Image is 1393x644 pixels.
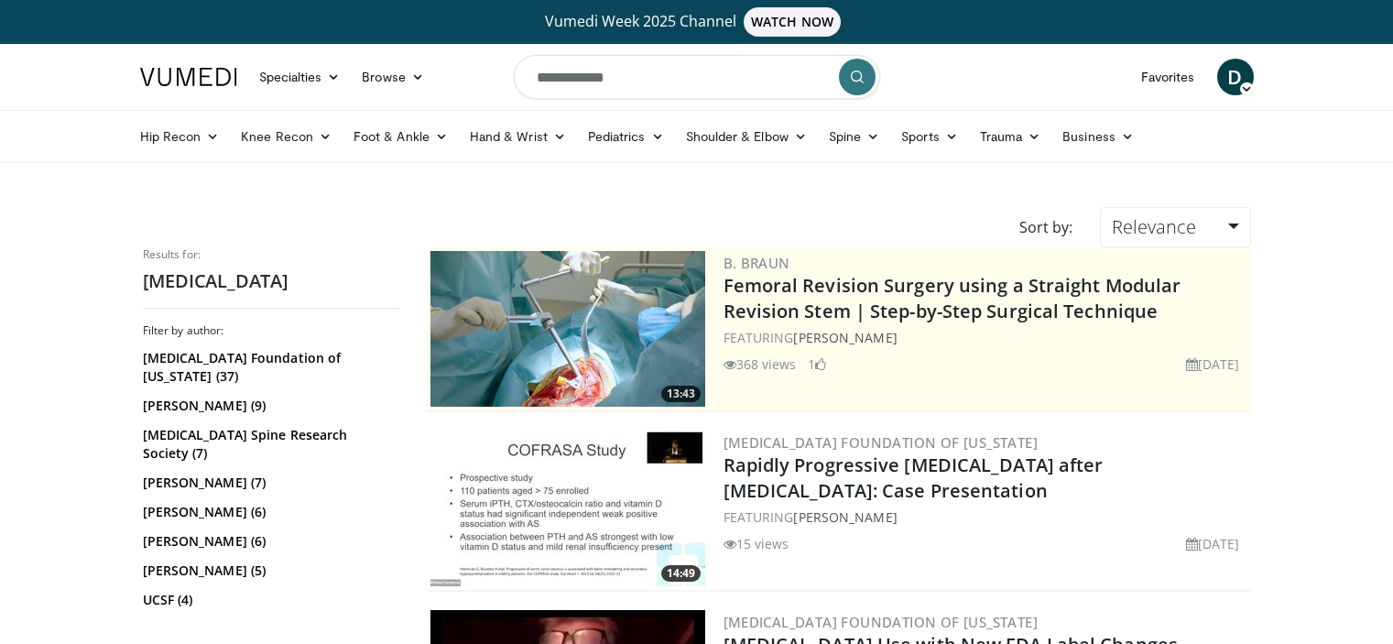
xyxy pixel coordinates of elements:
[143,426,395,463] a: [MEDICAL_DATA] Spine Research Society (7)
[129,118,231,155] a: Hip Recon
[1217,59,1254,95] a: D
[248,59,352,95] a: Specialties
[724,328,1247,347] div: FEATURING
[430,251,705,407] a: 13:43
[969,118,1052,155] a: Trauma
[143,269,399,293] h2: [MEDICAL_DATA]
[1186,534,1240,553] li: [DATE]
[744,7,841,37] span: WATCH NOW
[724,453,1104,503] a: Rapidly Progressive [MEDICAL_DATA] after [MEDICAL_DATA]: Case Presentation
[514,55,880,99] input: Search topics, interventions
[143,474,395,492] a: [PERSON_NAME] (7)
[459,118,577,155] a: Hand & Wrist
[1186,355,1240,374] li: [DATE]
[143,503,395,521] a: [PERSON_NAME] (6)
[724,355,797,374] li: 368 views
[724,273,1181,323] a: Femoral Revision Surgery using a Straight Modular Revision Stem | Step-by-Step Surgical Technique
[1130,59,1206,95] a: Favorites
[724,433,1039,452] a: [MEDICAL_DATA] Foundation of [US_STATE]
[724,508,1247,527] div: FEATURING
[143,7,1251,37] a: Vumedi Week 2025 ChannelWATCH NOW
[1006,207,1086,247] div: Sort by:
[143,532,395,551] a: [PERSON_NAME] (6)
[343,118,459,155] a: Foot & Ankle
[724,613,1039,631] a: [MEDICAL_DATA] Foundation of [US_STATE]
[1100,207,1250,247] a: Relevance
[724,534,789,553] li: 15 views
[808,355,826,374] li: 1
[140,68,237,86] img: VuMedi Logo
[351,59,435,95] a: Browse
[818,118,890,155] a: Spine
[430,251,705,407] img: 4275ad52-8fa6-4779-9598-00e5d5b95857.300x170_q85_crop-smart_upscale.jpg
[661,386,701,402] span: 13:43
[143,323,399,338] h3: Filter by author:
[577,118,675,155] a: Pediatrics
[143,562,395,580] a: [PERSON_NAME] (5)
[430,431,705,586] a: 14:49
[724,254,790,272] a: B. Braun
[890,118,969,155] a: Sports
[675,118,818,155] a: Shoulder & Elbow
[793,329,897,346] a: [PERSON_NAME]
[1112,214,1196,239] span: Relevance
[230,118,343,155] a: Knee Recon
[661,565,701,582] span: 14:49
[143,591,395,609] a: UCSF (4)
[143,349,395,386] a: [MEDICAL_DATA] Foundation of [US_STATE] (37)
[793,508,897,526] a: [PERSON_NAME]
[430,431,705,586] img: 58ca2dbc-6140-4ab6-8a0f-ad0e323f55d2.300x170_q85_crop-smart_upscale.jpg
[1051,118,1145,155] a: Business
[143,397,395,415] a: [PERSON_NAME] (9)
[143,247,399,262] p: Results for:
